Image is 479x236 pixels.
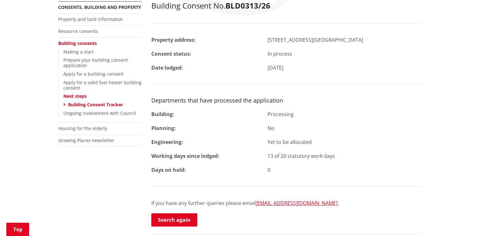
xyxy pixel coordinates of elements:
[151,213,197,227] a: Search again
[151,166,186,173] strong: Days on hold:
[63,71,123,77] a: Apply for a building consent
[225,0,270,11] strong: BLD0313/26
[68,102,123,108] a: Building Consent Tracker
[63,79,142,91] a: Apply for a solid fuel heater building consent​
[151,64,183,71] strong: Date lodged:
[151,1,421,10] h2: Building Consent No.
[263,64,426,71] div: [DATE]
[58,40,97,46] a: Building consents
[263,152,426,160] div: 13 of 20 statutory work days
[255,200,337,207] a: [EMAIL_ADDRESS][DOMAIN_NAME]
[63,93,87,99] a: Next steps
[63,49,94,55] a: Making a start
[263,50,426,58] div: In process
[58,16,123,22] a: Property and land information
[151,111,174,118] strong: Building:
[63,110,136,116] a: Ongoing involvement with Council
[151,199,421,207] p: If you have any further queries please email .
[151,125,176,132] strong: Planning:
[58,4,141,10] a: Consents, building and property
[151,36,196,43] strong: Property address:
[151,50,191,57] strong: Consent status:
[6,223,29,236] a: Top
[58,125,107,131] a: Housing for the elderly
[151,139,183,146] strong: Engineering:
[263,36,426,44] div: [STREET_ADDRESS][GEOGRAPHIC_DATA]
[450,209,473,232] iframe: Messenger Launcher
[263,110,426,118] div: Processing
[58,137,114,143] a: Growing Places newsletter
[58,28,98,34] a: Resource consents
[263,138,426,146] div: Yet to be allocated
[63,57,128,68] a: Prepare your building consent application
[263,166,426,174] div: 0
[151,152,219,159] strong: Working days since lodged:
[151,97,421,104] h3: Departments that have processed the application
[263,124,426,132] div: No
